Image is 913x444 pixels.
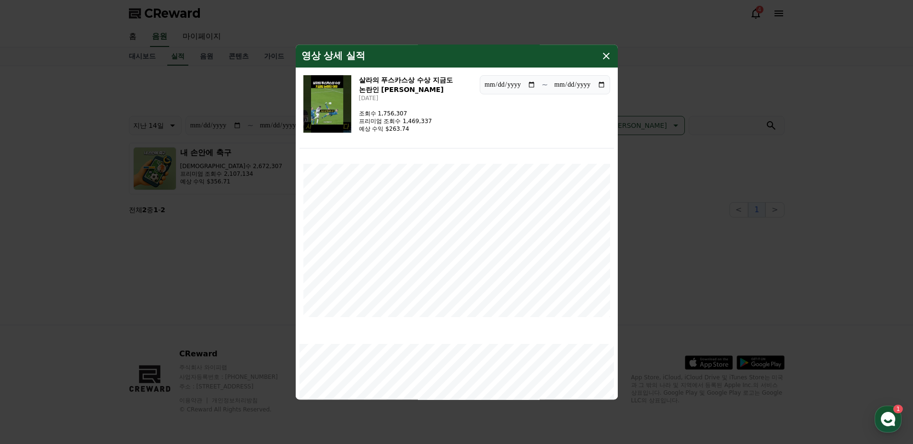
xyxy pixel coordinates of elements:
span: 1 [97,303,101,311]
span: 설정 [148,318,160,326]
p: 예상 수익 $263.74 [359,125,432,133]
p: 조회수 1,756,307 [359,110,432,117]
p: 프리미엄 조회수 1,469,337 [359,117,432,125]
p: [DATE] [359,94,473,102]
a: 홈 [3,304,63,328]
h4: 영상 상세 실적 [301,50,366,62]
img: 살라의 푸스카스상 수상 지금도 논란인 이유 [303,75,351,133]
a: 설정 [124,304,184,328]
div: modal [296,45,618,400]
span: 홈 [30,318,36,326]
a: 1대화 [63,304,124,328]
h3: 살라의 푸스카스상 수상 지금도 논란인 [PERSON_NAME] [359,75,473,94]
p: ~ [542,79,548,91]
span: 대화 [88,319,99,326]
